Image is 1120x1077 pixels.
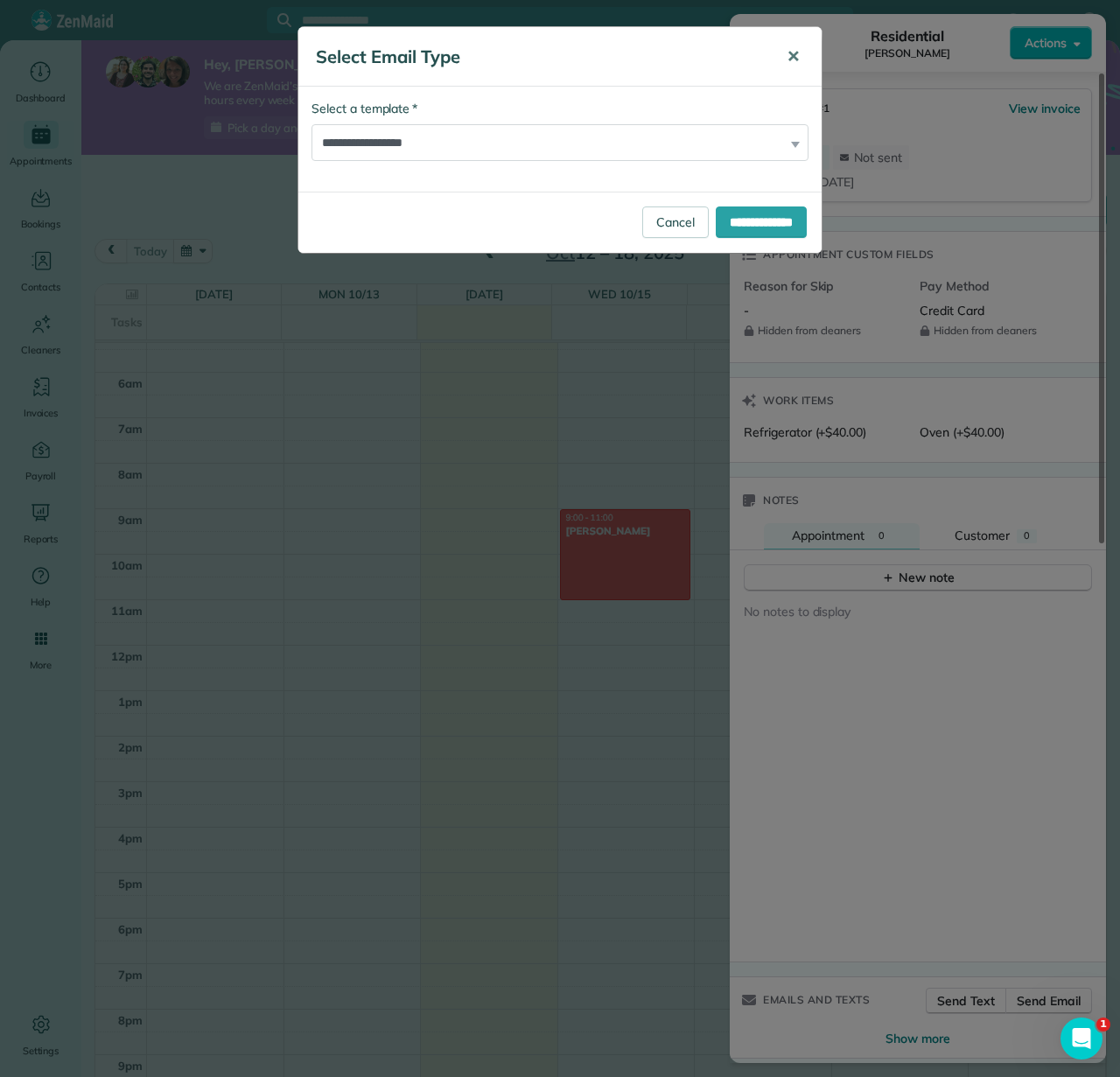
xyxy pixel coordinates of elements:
span: 1 [1096,1018,1110,1032]
label: Select a template [311,100,417,117]
a: Cancel [642,206,709,238]
span: ✕ [787,46,800,66]
iframe: Intercom live chat [1060,1018,1102,1060]
h5: Select Email Type [316,45,762,69]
